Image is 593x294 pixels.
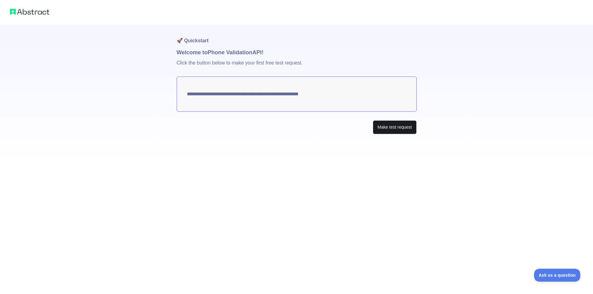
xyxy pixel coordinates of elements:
[177,48,417,57] h1: Welcome to Phone Validation API!
[373,120,416,134] button: Make test request
[177,57,417,77] p: Click the button below to make your first free test request.
[10,7,49,16] img: Abstract logo
[534,269,581,282] iframe: Toggle Customer Support
[177,25,417,48] h1: 🚀 Quickstart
